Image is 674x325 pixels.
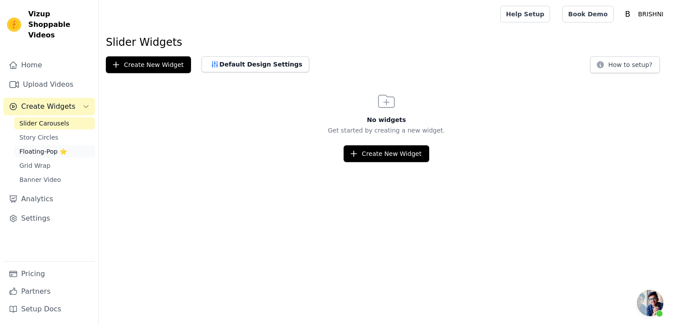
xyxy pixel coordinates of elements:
h1: Slider Widgets [106,35,667,49]
a: Setup Docs [4,300,95,318]
a: Book Demo [562,6,613,22]
a: Upload Videos [4,76,95,93]
span: Create Widgets [21,101,75,112]
h3: No widgets [99,115,674,124]
a: Analytics [4,190,95,208]
a: Pricing [4,265,95,283]
span: Grid Wrap [19,161,50,170]
button: How to setup? [590,56,660,73]
a: Grid Wrap [14,159,95,172]
a: Banner Video [14,174,95,186]
span: Floating-Pop ⭐ [19,147,67,156]
a: Partners [4,283,95,300]
a: Floating-Pop ⭐ [14,145,95,158]
button: B BRISHNI [621,6,667,22]
button: Default Design Settings [202,56,309,72]
text: B [625,10,630,18]
a: How to setup? [590,63,660,71]
button: Create Widgets [4,98,95,115]
a: Settings [4,210,95,227]
p: BRISHNI [635,6,667,22]
p: Get started by creating a new widget. [99,126,674,135]
button: Create New Widget [344,145,429,162]
a: Story Circles [14,131,95,144]
a: Home [4,56,95,74]
span: Banner Video [19,175,61,184]
a: Help Setup [500,6,550,22]
a: Open chat [637,290,663,316]
span: Vizup Shoppable Videos [28,9,91,41]
a: Slider Carousels [14,117,95,129]
span: Slider Carousels [19,119,69,128]
span: Story Circles [19,133,58,142]
button: Create New Widget [106,56,191,73]
img: Vizup [7,18,21,32]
